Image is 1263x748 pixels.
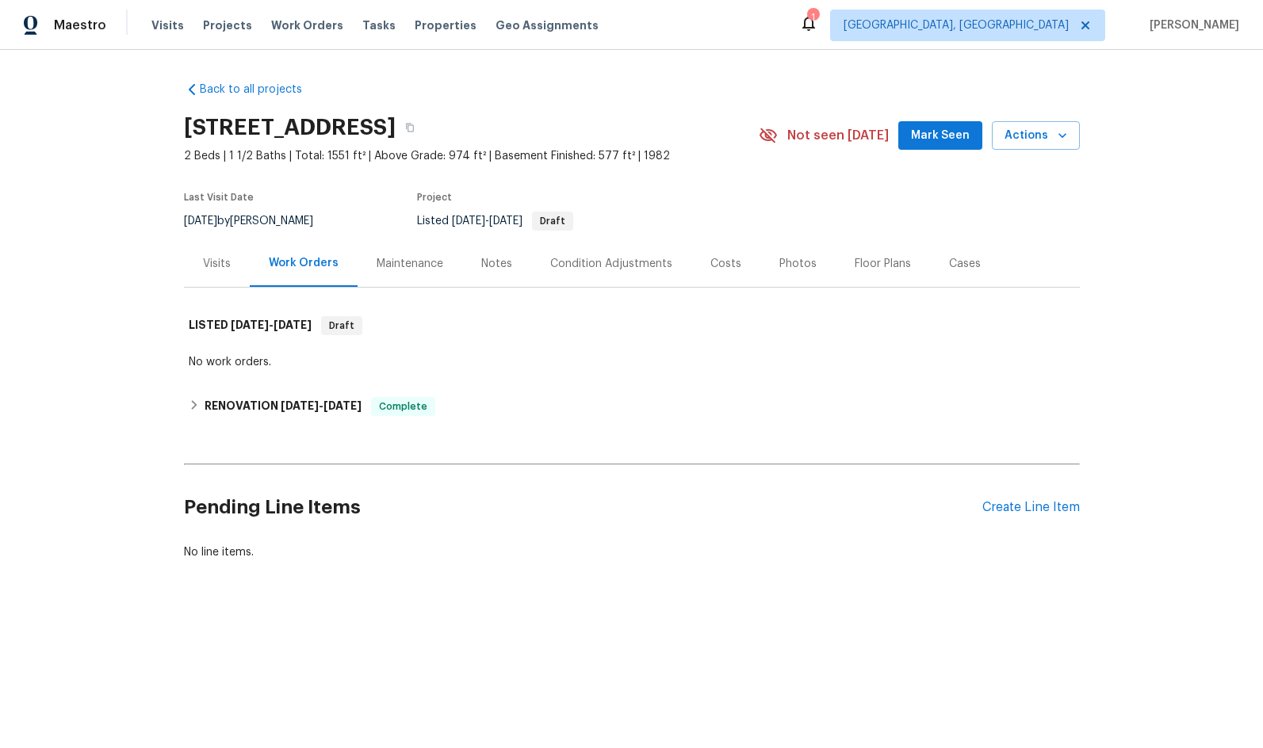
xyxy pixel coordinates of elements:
a: Back to all projects [184,82,336,97]
span: Projects [203,17,252,33]
span: - [452,216,522,227]
span: Geo Assignments [496,17,599,33]
span: Properties [415,17,476,33]
div: Visits [203,256,231,272]
div: RENOVATION [DATE]-[DATE]Complete [184,387,1080,426]
span: [DATE] [274,319,312,330]
div: Costs [710,256,741,272]
div: Create Line Item [982,500,1080,515]
div: Notes [481,256,512,272]
div: Condition Adjustments [550,256,672,272]
span: [DATE] [281,400,319,411]
div: by [PERSON_NAME] [184,212,332,231]
div: No line items. [184,544,1080,560]
span: [DATE] [184,216,217,227]
div: 1 [807,10,818,25]
span: Not seen [DATE] [787,128,889,143]
div: Floor Plans [855,256,911,272]
span: Visits [151,17,184,33]
div: Maintenance [377,256,443,272]
span: 2 Beds | 1 1/2 Baths | Total: 1551 ft² | Above Grade: 974 ft² | Basement Finished: 577 ft² | 1982 [184,148,759,164]
span: Listed [417,216,573,227]
div: Photos [779,256,817,272]
span: Work Orders [271,17,343,33]
span: - [231,319,312,330]
span: Actions [1005,126,1067,146]
span: [DATE] [489,216,522,227]
div: LISTED [DATE]-[DATE]Draft [184,300,1080,351]
span: - [281,400,362,411]
span: [DATE] [323,400,362,411]
span: Draft [534,216,572,226]
span: Tasks [362,20,396,31]
div: Work Orders [269,255,339,271]
h2: [STREET_ADDRESS] [184,120,396,135]
h6: LISTED [189,316,312,335]
div: No work orders. [189,354,1075,370]
span: Last Visit Date [184,193,254,202]
button: Copy Address [396,113,424,142]
span: [DATE] [231,319,269,330]
span: Mark Seen [911,126,970,146]
h6: RENOVATION [205,397,362,416]
button: Mark Seen [898,121,982,151]
span: Project [417,193,452,202]
span: [GEOGRAPHIC_DATA], [GEOGRAPHIC_DATA] [844,17,1069,33]
span: [DATE] [452,216,485,227]
span: Complete [373,399,434,414]
span: Maestro [54,17,106,33]
h2: Pending Line Items [184,471,982,544]
span: [PERSON_NAME] [1143,17,1239,33]
button: Actions [992,121,1080,151]
div: Cases [949,256,981,272]
span: Draft [323,318,361,334]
